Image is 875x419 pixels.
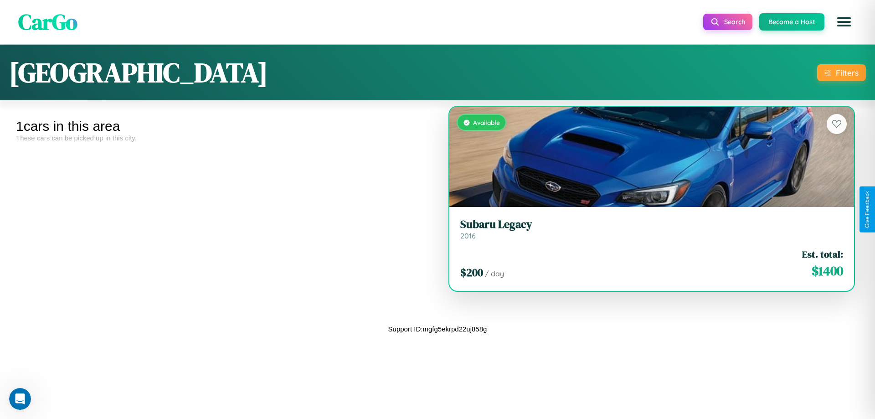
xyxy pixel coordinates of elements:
[460,265,483,280] span: $ 200
[9,388,31,410] iframe: Intercom live chat
[817,64,866,81] button: Filters
[802,248,843,261] span: Est. total:
[831,9,857,35] button: Open menu
[460,218,843,240] a: Subaru Legacy2016
[9,54,268,91] h1: [GEOGRAPHIC_DATA]
[16,119,431,134] div: 1 cars in this area
[18,7,77,37] span: CarGo
[812,262,843,280] span: $ 1400
[460,218,843,231] h3: Subaru Legacy
[703,14,752,30] button: Search
[16,134,431,142] div: These cars can be picked up in this city.
[473,119,500,126] span: Available
[460,231,476,240] span: 2016
[724,18,745,26] span: Search
[864,191,870,228] div: Give Feedback
[836,68,859,78] div: Filters
[485,269,504,278] span: / day
[388,323,487,335] p: Support ID: mgfg5ekrpd22uj858g
[759,13,824,31] button: Become a Host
